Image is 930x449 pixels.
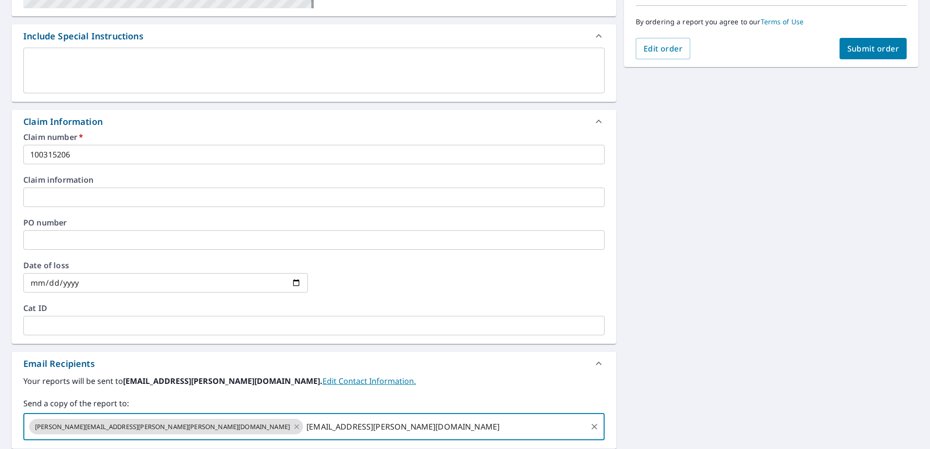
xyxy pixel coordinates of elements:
[23,133,605,141] label: Claim number
[23,176,605,184] label: Claim information
[29,422,296,432] span: [PERSON_NAME][EMAIL_ADDRESS][PERSON_NAME][PERSON_NAME][DOMAIN_NAME]
[123,376,322,386] b: [EMAIL_ADDRESS][PERSON_NAME][DOMAIN_NAME].
[322,376,416,386] a: EditContactInfo
[23,357,95,370] div: Email Recipients
[12,352,616,375] div: Email Recipients
[23,261,308,269] label: Date of loss
[761,17,804,26] a: Terms of Use
[29,419,303,434] div: [PERSON_NAME][EMAIL_ADDRESS][PERSON_NAME][PERSON_NAME][DOMAIN_NAME]
[840,38,907,59] button: Submit order
[23,219,605,226] label: PO number
[23,375,605,387] label: Your reports will be sent to
[636,17,907,26] p: By ordering a report you agree to our
[847,43,899,54] span: Submit order
[23,115,103,128] div: Claim Information
[23,30,143,43] div: Include Special Instructions
[23,304,605,312] label: Cat ID
[644,43,683,54] span: Edit order
[12,24,616,48] div: Include Special Instructions
[636,38,691,59] button: Edit order
[588,420,601,433] button: Clear
[12,110,616,133] div: Claim Information
[23,397,605,409] label: Send a copy of the report to:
